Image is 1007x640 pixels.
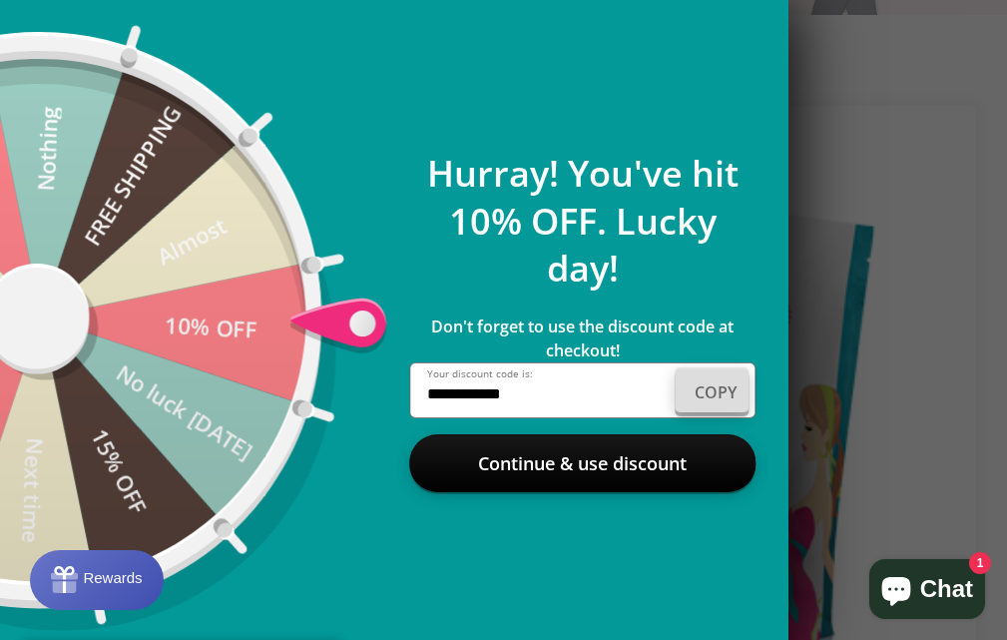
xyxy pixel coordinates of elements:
button: Rewards [30,550,164,610]
label: Your discount code is: [427,368,533,378]
span: Rewards [53,19,112,36]
div: Copy [675,367,749,412]
div: Hurray! You've hit 10% OFF. Lucky day! [409,150,755,294]
inbox-online-store-chat: Shopify online store chat [863,559,991,624]
div: Don't forget to use the discount code at checkout! [409,315,755,362]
